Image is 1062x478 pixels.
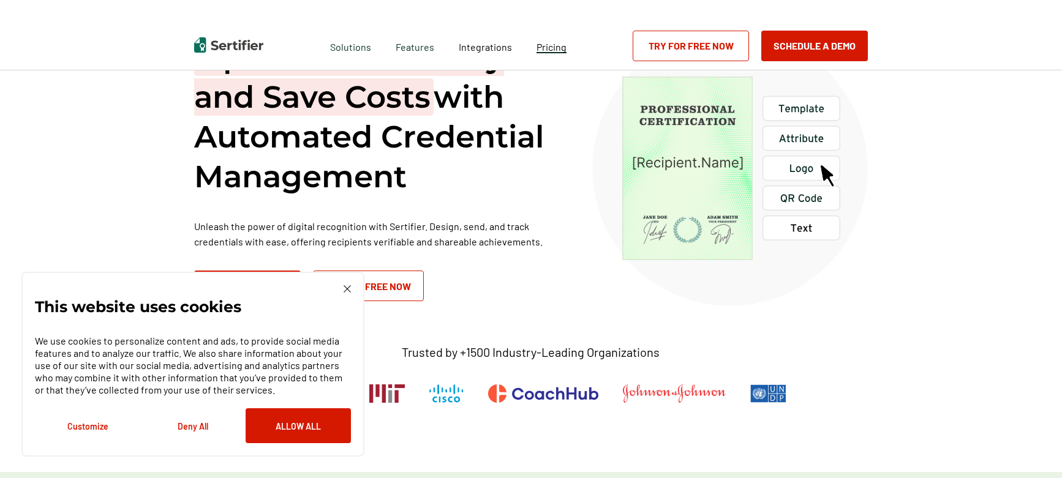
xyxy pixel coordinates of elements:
img: Sertifier | Digital Credentialing Platform [194,37,263,53]
p: We use cookies to personalize content and ads, to provide social media features and to analyze ou... [35,335,351,396]
button: Deny All [140,408,246,443]
a: Pricing [537,38,567,53]
img: Cisco [429,384,464,403]
p: Unleash the power of digital recognition with Sertifier. Design, send, and track credentials with... [194,218,562,249]
span: Integrations [459,41,512,53]
a: Integrations [459,38,512,53]
button: Schedule a Demo [761,31,868,61]
p: This website uses cookies [35,301,241,313]
a: Try for Free Now [633,31,749,61]
img: Massachusetts Institute of Technology [369,384,405,403]
a: Try for Free Now [313,271,424,301]
img: UNDP [750,384,786,403]
h1: with Automated Credential Management [194,37,562,196]
p: Trusted by +1500 Industry-Leading Organizations [402,345,660,360]
button: Customize [35,408,140,443]
span: Features [396,38,434,53]
span: Pricing [537,41,567,53]
button: Schedule a Demo [194,271,301,301]
img: CoachHub [488,384,598,403]
iframe: Chat Widget [1001,419,1062,478]
g: Text [791,224,812,232]
g: Template [779,105,824,114]
img: Cookie Popup Close [344,285,351,293]
span: Solutions [330,38,371,53]
img: Johnson & Johnson [623,384,726,403]
button: Allow All [246,408,351,443]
